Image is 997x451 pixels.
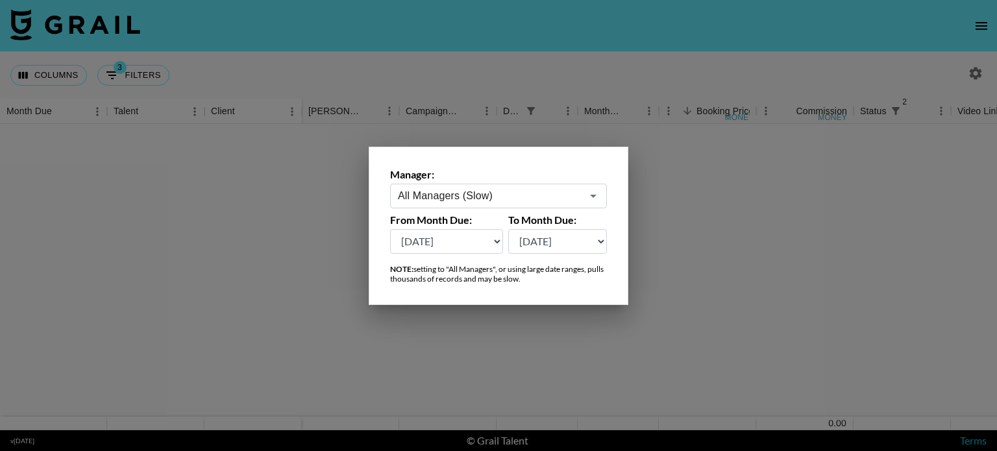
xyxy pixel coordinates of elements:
label: To Month Due: [508,213,608,226]
label: From Month Due: [390,213,503,226]
div: setting to "All Managers", or using large date ranges, pulls thousands of records and may be slow. [390,264,607,284]
label: Manager: [390,168,607,181]
button: Open [584,187,602,205]
strong: NOTE: [390,264,413,274]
